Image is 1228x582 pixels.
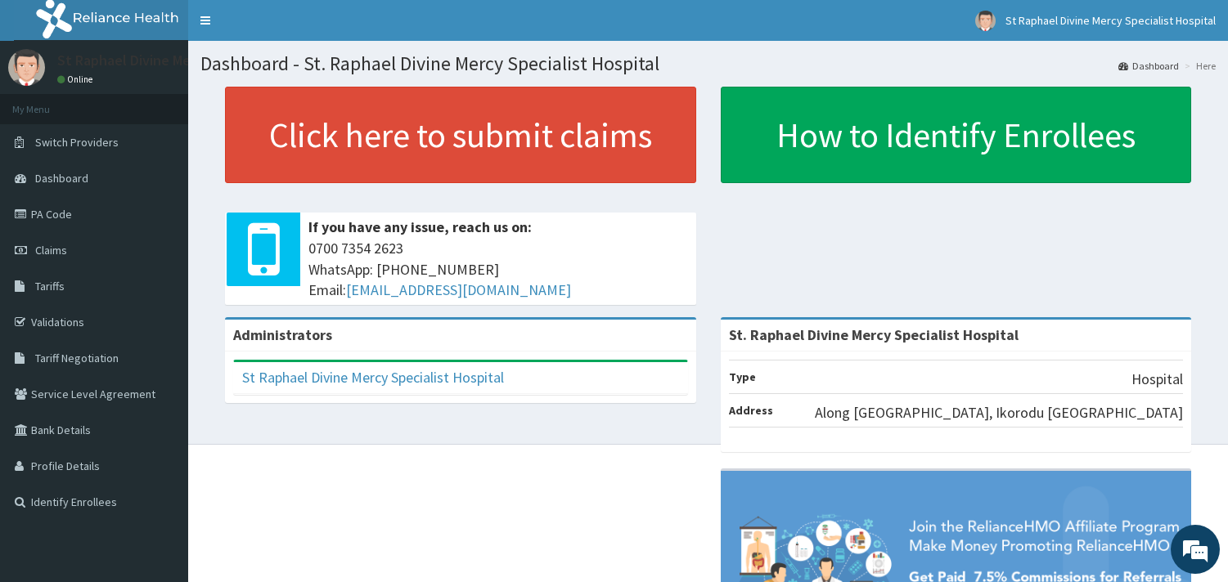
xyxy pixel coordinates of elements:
[815,402,1183,423] p: Along [GEOGRAPHIC_DATA], Ikorodu [GEOGRAPHIC_DATA]
[308,238,688,301] span: 0700 7354 2623 WhatsApp: [PHONE_NUMBER] Email:
[729,325,1019,344] strong: St. Raphael Divine Mercy Specialist Hospital
[308,217,532,236] b: If you have any issue, reach us on:
[35,171,88,186] span: Dashboard
[346,280,571,299] a: [EMAIL_ADDRESS][DOMAIN_NAME]
[1005,13,1216,28] span: St Raphael Divine Mercy Specialist Hospital
[975,11,996,31] img: User Image
[1118,59,1179,73] a: Dashboard
[35,135,119,150] span: Switch Providers
[35,243,67,257] span: Claims
[1131,369,1183,390] p: Hospital
[225,87,696,183] a: Click here to submit claims
[729,403,773,418] b: Address
[1181,59,1216,73] li: Here
[57,74,97,85] a: Online
[35,351,119,365] span: Tariff Negotiation
[233,325,332,344] b: Administrators
[8,49,45,86] img: User Image
[57,53,334,68] p: St Raphael Divine Mercy Specialist Hospital
[242,368,504,387] a: St Raphael Divine Mercy Specialist Hospital
[721,87,1192,183] a: How to Identify Enrollees
[200,53,1216,74] h1: Dashboard - St. Raphael Divine Mercy Specialist Hospital
[729,369,756,384] b: Type
[35,279,65,293] span: Tariffs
